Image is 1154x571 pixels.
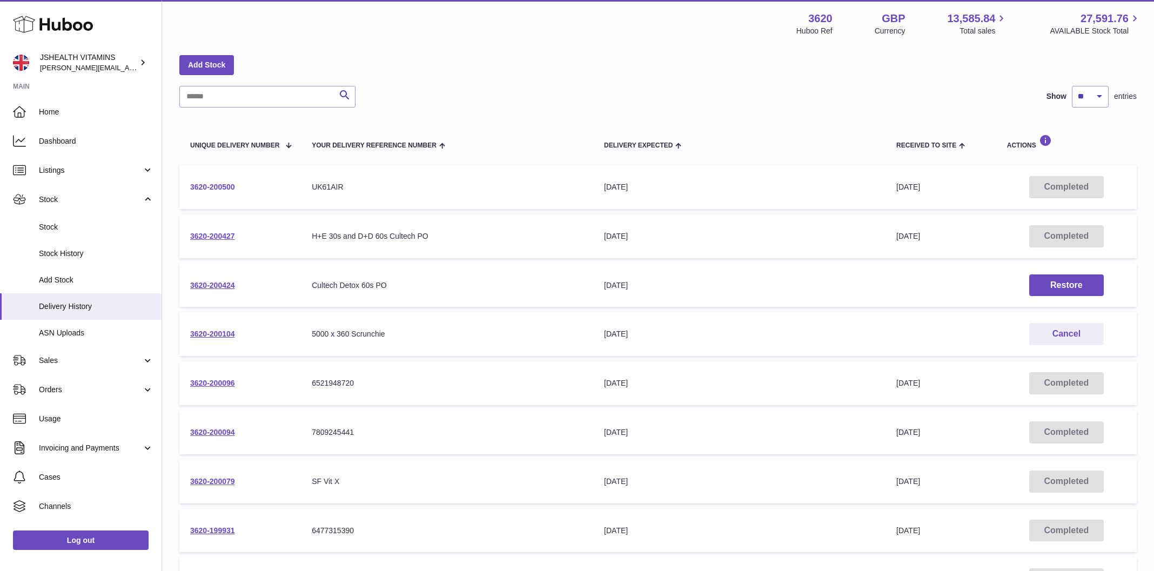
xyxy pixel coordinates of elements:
div: 6521948720 [312,378,582,388]
a: 13,585.84 Total sales [947,11,1008,36]
div: Huboo Ref [796,26,833,36]
span: [DATE] [896,379,920,387]
div: [DATE] [604,476,875,487]
strong: 3620 [808,11,833,26]
div: SF Vit X [312,476,582,487]
div: [DATE] [604,378,875,388]
div: H+E 30s and D+D 60s Cultech PO [312,231,582,241]
div: Actions [1007,135,1126,149]
span: [DATE] [896,183,920,191]
span: Total sales [960,26,1008,36]
a: 3620-200427 [190,232,235,240]
button: Restore [1029,274,1104,297]
button: Cancel [1029,323,1104,345]
span: AVAILABLE Stock Total [1050,26,1141,36]
span: Sales [39,355,142,366]
span: Delivery Expected [604,142,673,149]
span: [DATE] [896,526,920,535]
a: 3620-200079 [190,477,235,486]
strong: GBP [882,11,905,26]
div: [DATE] [604,231,875,241]
div: 6477315390 [312,526,582,536]
a: 3620-200424 [190,281,235,290]
span: Invoicing and Payments [39,443,142,453]
div: Currency [875,26,905,36]
span: Channels [39,501,153,512]
a: Add Stock [179,55,234,75]
span: Received to Site [896,142,956,149]
a: 3620-200094 [190,428,235,436]
div: 5000 x 360 Scrunchie [312,329,582,339]
span: Stock [39,194,142,205]
span: Delivery History [39,301,153,312]
div: UK61AIR [312,182,582,192]
div: [DATE] [604,427,875,438]
div: 7809245441 [312,427,582,438]
span: [DATE] [896,232,920,240]
img: francesca@jshealthvitamins.com [13,55,29,71]
label: Show [1046,91,1066,102]
span: Cases [39,472,153,482]
a: 27,591.76 AVAILABLE Stock Total [1050,11,1141,36]
span: Dashboard [39,136,153,146]
span: Listings [39,165,142,176]
div: [DATE] [604,182,875,192]
span: Your Delivery Reference Number [312,142,437,149]
span: [PERSON_NAME][EMAIL_ADDRESS][DOMAIN_NAME] [40,63,217,72]
div: [DATE] [604,329,875,339]
span: Stock History [39,248,153,259]
span: entries [1114,91,1137,102]
span: 27,591.76 [1081,11,1129,26]
a: 3620-199931 [190,526,235,535]
div: [DATE] [604,280,875,291]
div: [DATE] [604,526,875,536]
a: 3620-200104 [190,330,235,338]
a: 3620-200096 [190,379,235,387]
span: 13,585.84 [947,11,995,26]
span: ASN Uploads [39,328,153,338]
a: 3620-200500 [190,183,235,191]
span: [DATE] [896,477,920,486]
span: Add Stock [39,275,153,285]
div: JSHEALTH VITAMINS [40,52,137,73]
span: Stock [39,222,153,232]
span: [DATE] [896,428,920,436]
span: Unique Delivery Number [190,142,279,149]
span: Home [39,107,153,117]
span: Orders [39,385,142,395]
div: Cultech Detox 60s PO [312,280,582,291]
span: Usage [39,414,153,424]
a: Log out [13,530,149,550]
